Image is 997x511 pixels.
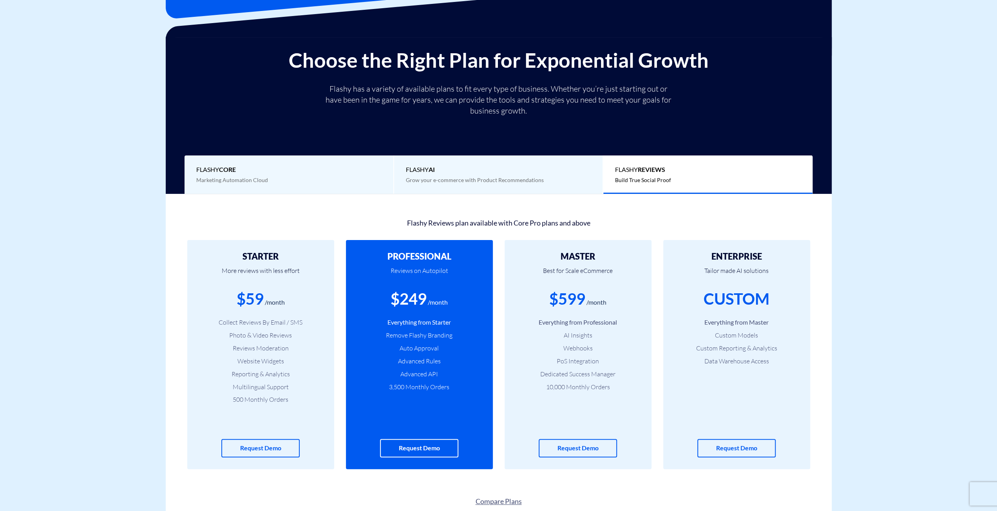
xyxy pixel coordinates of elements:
[380,439,458,457] a: Request Demo
[406,165,591,174] span: Flashy
[358,357,481,366] li: Advanced Rules
[196,177,268,183] span: Marketing Automation Cloud
[675,344,798,353] li: Custom Reporting & Analytics
[358,370,481,379] li: Advanced API
[675,331,798,340] li: Custom Models
[358,261,481,288] p: Reviews on Autopilot
[199,357,322,366] li: Website Widgets
[172,49,826,71] h2: Choose the Right Plan for Exponential Growth
[358,331,481,340] li: Remove Flashy Branding
[199,383,322,392] li: Multilingual Support
[199,252,322,261] h2: STARTER
[166,497,832,507] a: Compare Plans
[549,288,585,310] div: $599
[358,383,481,392] li: 3,500 Monthly Orders
[196,165,382,174] span: Flashy
[199,331,322,340] li: Photo & Video Reviews
[516,344,640,353] li: Webhooks
[221,439,300,457] a: Request Demo
[358,252,481,261] h2: PROFESSIONAL
[516,261,640,288] p: Best for Scale eCommerce
[697,439,776,457] a: Request Demo
[615,177,671,183] span: Build True Social Proof
[675,261,798,288] p: Tailor made AI solutions
[516,357,640,366] li: PoS Integration
[428,298,448,307] div: /month
[199,370,322,379] li: Reporting & Analytics
[539,439,617,457] a: Request Demo
[704,288,769,310] div: CUSTOM
[322,83,675,116] p: Flashy has a variety of available plans to fit every type of business. Whether you’re just starti...
[237,288,264,310] div: $59
[265,298,285,307] div: /month
[516,331,640,340] li: AI Insights
[586,298,606,307] div: /month
[391,288,427,310] div: $249
[406,177,544,183] span: Grow your e-commerce with Product Recommendations
[219,166,236,173] b: Core
[675,357,798,366] li: Data Warehouse Access
[429,166,435,173] b: AI
[358,344,481,353] li: Auto Approval
[675,252,798,261] h2: ENTERPRISE
[516,370,640,379] li: Dedicated Success Manager
[181,215,816,228] div: Flashy Reviews plan available with Core Pro plans and above
[199,261,322,288] p: More reviews with less effort
[516,252,640,261] h2: MASTER
[516,318,640,327] li: Everything from Professional
[516,383,640,392] li: 10,000 Monthly Orders
[638,166,665,173] b: REVIEWS
[615,165,801,174] span: Flashy
[358,318,481,327] li: Everything from Starter
[199,318,322,327] li: Collect Reviews By Email / SMS
[199,344,322,353] li: Reviews Moderation
[675,318,798,327] li: Everything from Master
[199,395,322,404] li: 500 Monthly Orders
